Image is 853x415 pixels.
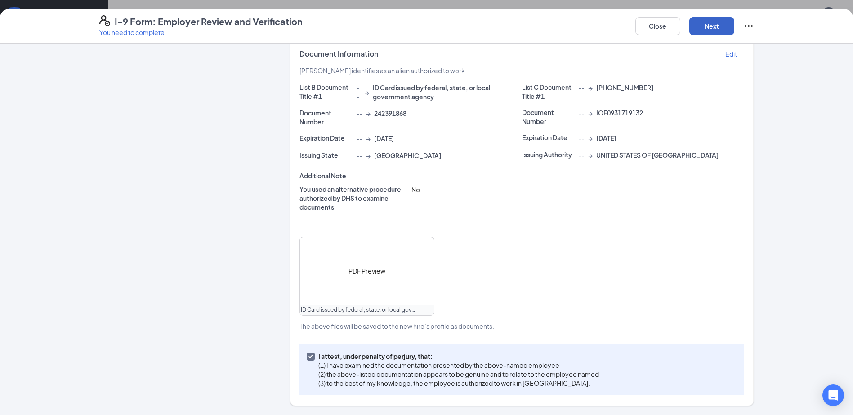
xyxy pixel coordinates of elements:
[596,83,653,92] span: [PHONE_NUMBER]
[318,352,599,361] p: I attest, under penalty of perjury, that:
[366,109,371,118] span: →
[578,108,585,117] span: --
[365,88,369,97] span: →
[318,370,599,379] p: (2) the above-listed documentation appears to be genuine and to relate to the employee named
[522,133,575,142] p: Expiration Date
[578,83,585,92] span: --
[588,133,593,142] span: →
[299,49,378,58] span: Document Information
[522,108,575,126] p: Document Number
[411,172,418,180] span: --
[588,108,593,117] span: →
[318,361,599,370] p: (1) I have examined the documentation presented by the above-named employee
[578,150,585,159] span: --
[356,83,362,101] span: --
[588,83,593,92] span: →
[299,150,353,159] p: Issuing State
[299,83,353,101] p: List B Document Title #1
[366,134,371,143] span: →
[299,322,494,330] span: The above files will be saved to the new hire’s profile as documents.
[689,17,734,35] button: Next
[596,133,616,142] span: [DATE]
[299,133,353,142] p: Expiration Date
[822,384,844,406] div: Open Intercom Messenger
[356,134,362,143] span: --
[99,15,110,26] svg: FormI9EVerifyIcon
[299,171,408,180] p: Additional Note
[299,66,465,75] span: [PERSON_NAME] identifies as an alien authorized to work
[596,150,719,159] span: UNITED STATES OF [GEOGRAPHIC_DATA]
[373,83,522,101] span: ID Card issued by federal, state, or local government agency
[374,109,406,118] span: 242391868
[411,185,420,194] span: No
[635,17,680,35] button: Close
[522,150,575,159] p: Issuing Authority
[578,133,585,142] span: --
[348,266,385,276] span: PDF Preview
[522,83,575,101] p: List C Document Title #1
[366,151,371,160] span: →
[299,185,408,212] p: You used an alternative procedure authorized by DHS to examine documents
[725,49,737,58] p: Edit
[356,109,362,118] span: --
[301,306,415,314] span: ID Card issued by federal, state, or local government agency
[596,108,643,117] span: IOE0931719132
[115,15,303,28] h4: I-9 Form: Employer Review and Verification
[299,108,353,126] p: Document Number
[743,21,754,31] svg: Ellipses
[588,150,593,159] span: →
[356,151,362,160] span: --
[318,379,599,388] p: (3) to the best of my knowledge, the employee is authorized to work in [GEOGRAPHIC_DATA].
[374,151,441,160] span: [GEOGRAPHIC_DATA]
[99,28,303,37] p: You need to complete
[374,134,394,143] span: [DATE]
